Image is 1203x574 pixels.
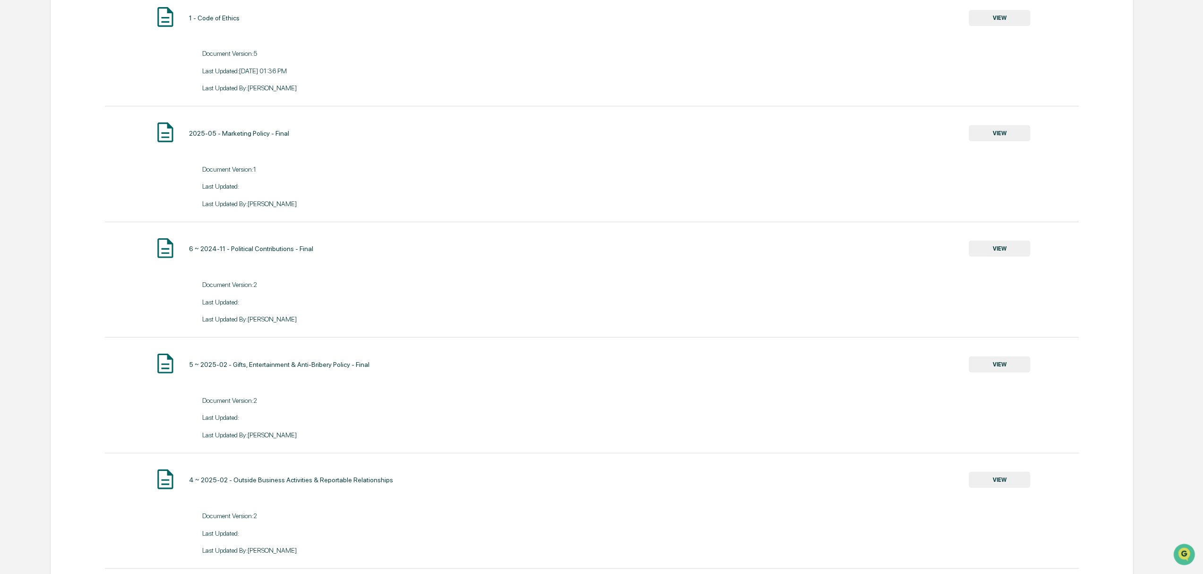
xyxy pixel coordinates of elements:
img: 6558925923028_b42adfe598fdc8269267_72.jpg [20,73,37,90]
span: Pylon [94,209,114,217]
div: 1 - Code of Ethics [189,14,240,22]
button: VIEW [969,357,1031,373]
button: VIEW [969,472,1031,488]
div: Document Version: 2 [202,512,592,520]
div: Last Updated By: [PERSON_NAME] [202,431,592,439]
div: Last Updated By: [PERSON_NAME] [202,547,592,554]
div: Last Updated By: [PERSON_NAME] [202,84,592,92]
img: Document Icon [154,352,177,375]
button: See all [146,104,172,115]
div: Last Updated By: [PERSON_NAME] [202,315,592,323]
a: 🔎Data Lookup [6,183,63,200]
iframe: Open customer support [1173,543,1198,568]
div: 4 ~ 2025-02 - Outside Business Activities & Reportable Relationships [189,476,393,484]
button: VIEW [969,241,1031,257]
img: 1746055101610-c473b297-6a78-478c-a979-82029cc54cd1 [9,73,26,90]
div: Last Updated By: [PERSON_NAME] [202,200,592,208]
div: Document Version: 2 [202,281,592,288]
a: Powered byPylon [67,209,114,217]
span: [DATE] [84,129,103,137]
div: Document Version: 2 [202,397,592,404]
a: 🖐️Preclearance [6,165,65,182]
p: How can we help? [9,20,172,35]
a: 🗄️Attestations [65,165,121,182]
img: Document Icon [154,236,177,260]
div: Last Updated: [202,414,592,421]
span: • [78,129,82,137]
div: Last Updated: [DATE] 01:36 PM [202,67,592,75]
div: 🔎 [9,187,17,195]
img: Document Icon [154,468,177,491]
span: Attestations [78,168,117,178]
div: Start new chat [43,73,155,82]
span: [PERSON_NAME] [29,129,77,137]
button: Start new chat [161,76,172,87]
span: Preclearance [19,168,61,178]
img: Document Icon [154,5,177,29]
img: Document Icon [154,121,177,144]
div: Past conversations [9,105,63,113]
button: VIEW [969,125,1031,141]
div: 🖐️ [9,169,17,177]
div: We're available if you need us! [43,82,130,90]
div: 5 ~ 2025-02 - Gifts, Entertainment & Anti-Bribery Policy - Final [189,361,369,368]
div: Last Updated: [202,183,592,190]
div: 2025-05 - Marketing Policy - Final [189,130,289,137]
div: Last Updated: [202,298,592,306]
div: 🗄️ [69,169,76,177]
div: 6 ~ 2024-11 - Political Contributions - Final [189,245,313,252]
div: Document Version: 5 [202,50,592,57]
div: Last Updated: [202,530,592,537]
img: Nicole Kane [9,120,25,135]
span: Data Lookup [19,186,60,196]
button: VIEW [969,10,1031,26]
div: Document Version: 1 [202,165,592,173]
